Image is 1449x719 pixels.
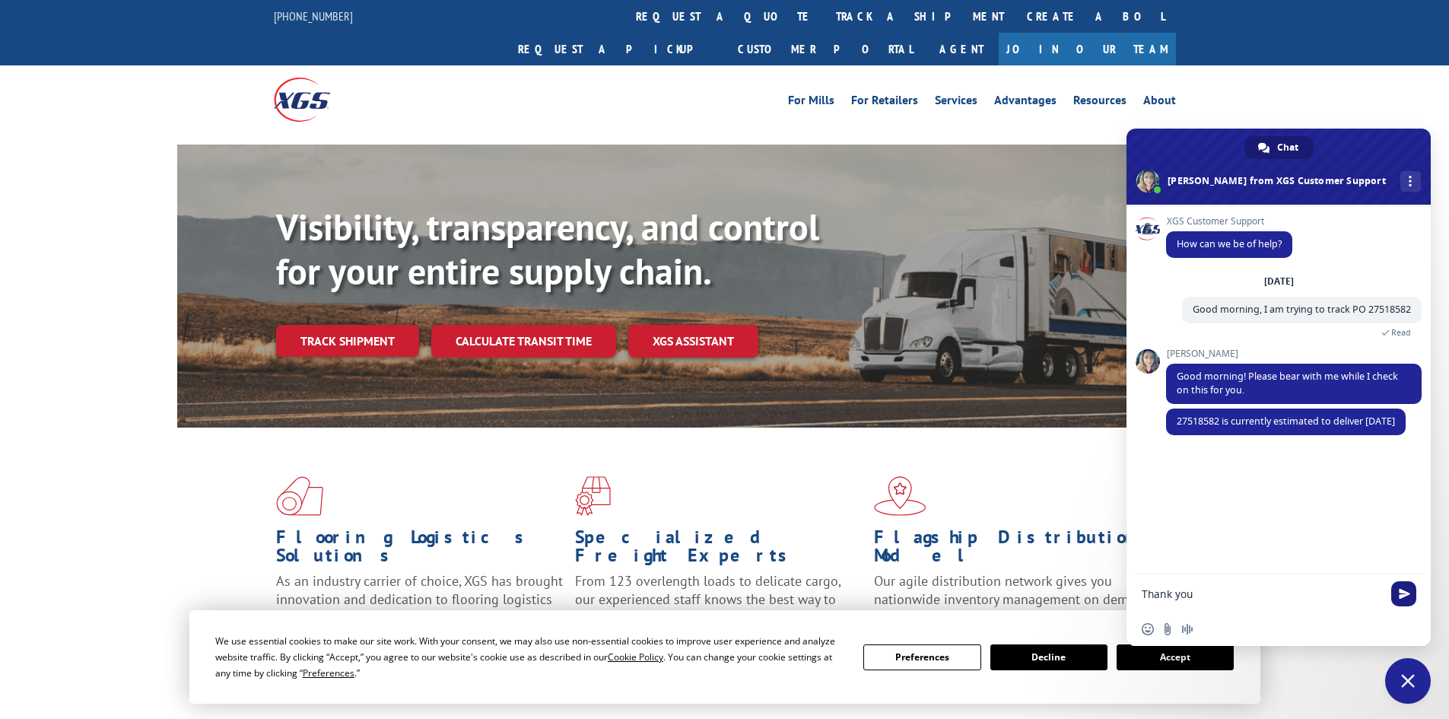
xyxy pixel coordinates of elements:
[874,528,1161,572] h1: Flagship Distribution Model
[431,325,616,358] a: Calculate transit time
[924,33,999,65] a: Agent
[303,667,354,679] span: Preferences
[1264,277,1294,286] div: [DATE]
[1193,303,1411,316] span: Good morning, I am trying to track PO 27518582
[874,476,926,516] img: xgs-icon-flagship-distribution-model-red
[994,94,1057,111] a: Advantages
[276,528,564,572] h1: Flooring Logistics Solutions
[851,94,918,111] a: For Retailers
[1073,94,1126,111] a: Resources
[1277,136,1298,159] span: Chat
[1166,348,1422,359] span: [PERSON_NAME]
[215,633,845,681] div: We use essential cookies to make our site work. With your consent, we may also use non-essential ...
[608,651,663,663] span: Cookie Policy
[1117,644,1234,670] button: Accept
[726,33,924,65] a: Customer Portal
[1391,581,1416,606] span: Send
[274,8,353,24] a: [PHONE_NUMBER]
[788,94,834,111] a: For Mills
[1177,415,1395,428] span: 27518582 is currently estimated to deliver [DATE]
[1161,623,1174,635] span: Send a file
[1177,370,1398,396] span: Good morning! Please bear with me while I check on this for you.
[189,610,1260,704] div: Cookie Consent Prompt
[874,572,1154,608] span: Our agile distribution network gives you nationwide inventory management on demand.
[999,33,1176,65] a: Join Our Team
[1177,237,1282,250] span: How can we be of help?
[1181,623,1193,635] span: Audio message
[507,33,726,65] a: Request a pickup
[990,644,1107,670] button: Decline
[1385,658,1431,704] a: Close chat
[575,528,863,572] h1: Specialized Freight Experts
[1142,623,1154,635] span: Insert an emoji
[1166,216,1292,227] span: XGS Customer Support
[276,325,419,357] a: Track shipment
[276,476,323,516] img: xgs-icon-total-supply-chain-intelligence-red
[575,572,863,640] p: From 123 overlength loads to delicate cargo, our experienced staff knows the best way to move you...
[863,644,980,670] button: Preferences
[1142,574,1385,612] textarea: Compose your message...
[276,572,563,626] span: As an industry carrier of choice, XGS has brought innovation and dedication to flooring logistics...
[935,94,977,111] a: Services
[575,476,611,516] img: xgs-icon-focused-on-flooring-red
[1244,136,1314,159] a: Chat
[276,203,819,294] b: Visibility, transparency, and control for your entire supply chain.
[1391,327,1411,338] span: Read
[1143,94,1176,111] a: About
[628,325,758,358] a: XGS ASSISTANT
